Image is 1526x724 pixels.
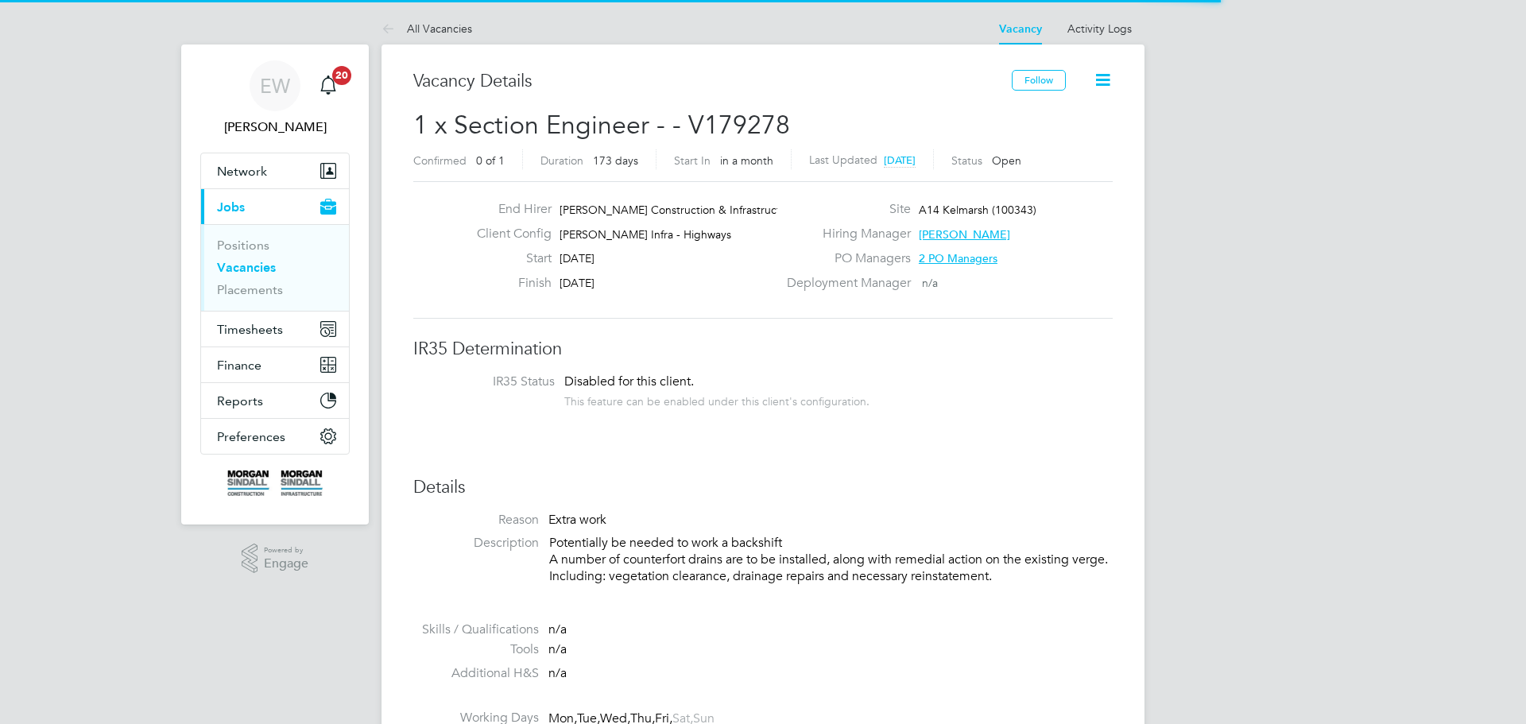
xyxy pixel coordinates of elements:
span: Finance [217,358,261,373]
span: n/a [548,665,567,681]
span: n/a [922,276,938,290]
img: morgansindall-logo-retina.png [227,470,323,496]
span: n/a [548,641,567,657]
span: 0 of 1 [476,153,505,168]
span: [PERSON_NAME] Construction & Infrastruct… [560,203,792,217]
a: 20 [312,60,344,111]
span: Powered by [264,544,308,557]
label: Last Updated [809,153,877,167]
button: Network [201,153,349,188]
a: Go to home page [200,470,350,496]
span: 20 [332,66,351,85]
span: 2 PO Managers [919,251,997,265]
span: Jobs [217,199,245,215]
label: Start In [674,153,711,168]
label: Client Config [464,226,552,242]
span: Disabled for this client. [564,374,694,389]
label: Additional H&S [413,665,539,682]
span: n/a [548,621,567,637]
a: Positions [217,238,269,253]
a: Powered byEngage [242,544,309,574]
button: Finance [201,347,349,382]
label: IR35 Status [429,374,555,390]
span: Timesheets [217,322,283,337]
button: Reports [201,383,349,418]
a: All Vacancies [381,21,472,36]
a: Vacancies [217,260,276,275]
button: Preferences [201,419,349,454]
button: Follow [1012,70,1066,91]
button: Timesheets [201,312,349,347]
label: Deployment Manager [777,275,911,292]
a: Vacancy [999,22,1042,36]
p: Potentially be needed to work a backshift A number of counterfort drains are to be installed, alo... [549,535,1113,584]
span: Reports [217,393,263,408]
span: Emma Wells [200,118,350,137]
span: [DATE] [560,251,595,265]
span: Extra work [548,512,606,528]
span: EW [260,75,290,96]
label: End Hirer [464,201,552,218]
span: Open [992,153,1021,168]
span: A14 Kelmarsh (100343) [919,203,1036,217]
h3: Vacancy Details [413,70,1012,93]
label: Finish [464,275,552,292]
label: Hiring Manager [777,226,911,242]
a: Activity Logs [1067,21,1132,36]
span: 1 x Section Engineer - - V179278 [413,110,790,141]
span: [PERSON_NAME] [919,227,1010,242]
div: Jobs [201,224,349,311]
span: in a month [720,153,773,168]
label: Status [951,153,982,168]
span: Network [217,164,267,179]
label: Description [413,535,539,552]
nav: Main navigation [181,45,369,525]
label: Start [464,250,552,267]
label: Reason [413,512,539,528]
label: PO Managers [777,250,911,267]
button: Jobs [201,189,349,224]
h3: Details [413,476,1113,499]
span: Preferences [217,429,285,444]
div: This feature can be enabled under this client's configuration. [564,390,870,408]
span: [PERSON_NAME] Infra - Highways [560,227,731,242]
span: [DATE] [560,276,595,290]
a: EW[PERSON_NAME] [200,60,350,137]
span: 173 days [593,153,638,168]
label: Skills / Qualifications [413,621,539,638]
label: Confirmed [413,153,467,168]
h3: IR35 Determination [413,338,1113,361]
span: Engage [264,557,308,571]
label: Tools [413,641,539,658]
a: Placements [217,282,283,297]
label: Duration [540,153,583,168]
label: Site [777,201,911,218]
span: [DATE] [884,153,916,167]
